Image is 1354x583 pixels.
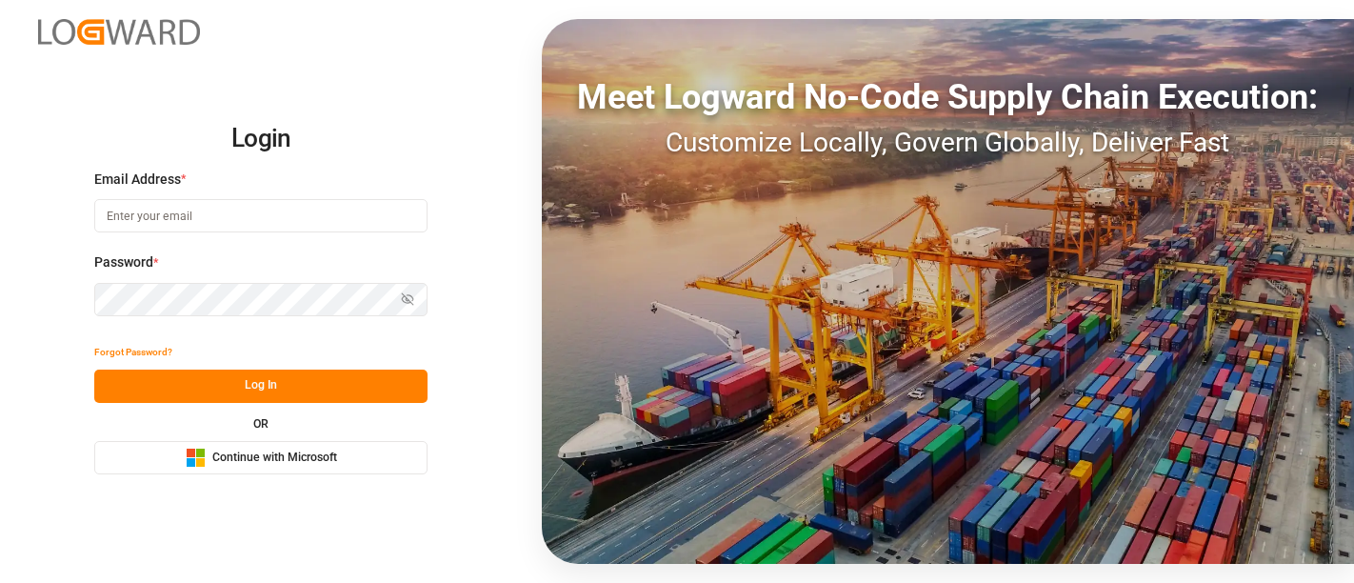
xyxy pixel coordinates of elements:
[542,71,1354,123] div: Meet Logward No-Code Supply Chain Execution:
[94,199,428,232] input: Enter your email
[94,170,181,190] span: Email Address
[94,370,428,403] button: Log In
[94,336,172,370] button: Forgot Password?
[212,450,337,467] span: Continue with Microsoft
[94,109,428,170] h2: Login
[253,418,269,430] small: OR
[94,441,428,474] button: Continue with Microsoft
[542,123,1354,163] div: Customize Locally, Govern Globally, Deliver Fast
[94,252,153,272] span: Password
[38,19,200,45] img: Logward_new_orange.png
